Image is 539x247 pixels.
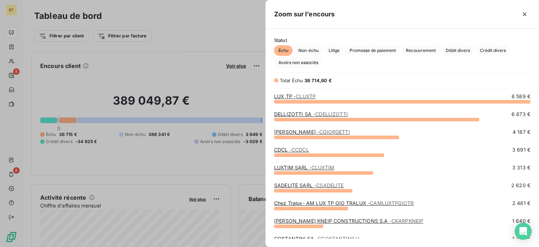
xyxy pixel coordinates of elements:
[274,57,323,68] button: Avoirs non associés
[368,200,414,206] span: - CAMLUXTPGIOTR
[274,218,423,224] a: [PERSON_NAME] KNEIP CONSTRUCTIONS S.A
[324,45,344,56] button: Litige
[274,164,334,170] a: LUXTIM SARL
[294,93,316,99] span: - CLUXTP
[266,93,539,239] div: grid
[512,164,530,171] span: 3 313 €
[512,111,530,118] span: 6 873 €
[305,78,332,83] span: 36 714,60 €
[274,111,348,117] a: DELLIZOTTI SA
[512,217,530,225] span: 1 640 €
[317,129,350,135] span: - CGIORGETTI
[476,45,510,56] button: Crédit divers
[315,236,359,242] span: - CCOSTANTINILU
[274,200,414,206] a: Chez Tralux- AM LUX TP GIO TRALUX
[511,182,530,189] span: 2 620 €
[289,147,309,153] span: - CCDCL
[294,45,323,56] button: Non-échu
[441,45,474,56] button: Débit divers
[274,45,293,56] button: Échu
[274,129,350,135] a: [PERSON_NAME]
[274,9,335,19] h5: Zoom sur l’encours
[314,182,344,188] span: - CSADELITE
[345,45,400,56] button: Promesse de paiement
[274,37,530,43] span: Statut
[274,147,309,153] a: CDCL
[274,93,316,99] a: LUX TP
[313,111,348,117] span: - CDELLIZOTTI
[512,146,530,153] span: 3 691 €
[512,93,530,100] span: 8 589 €
[309,164,334,170] span: - CLUXTIM
[280,78,303,83] span: Total Échu
[515,223,532,240] div: Open Intercom Messenger
[512,235,530,242] span: 1 340 €
[513,128,530,136] span: 4 187 €
[274,236,359,242] a: COSTANTINI SA
[274,182,344,188] a: SADELITE SARL
[512,200,530,207] span: 2 481 €
[402,45,440,56] button: Recouvrement
[389,218,424,224] span: - CKARPKNEIP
